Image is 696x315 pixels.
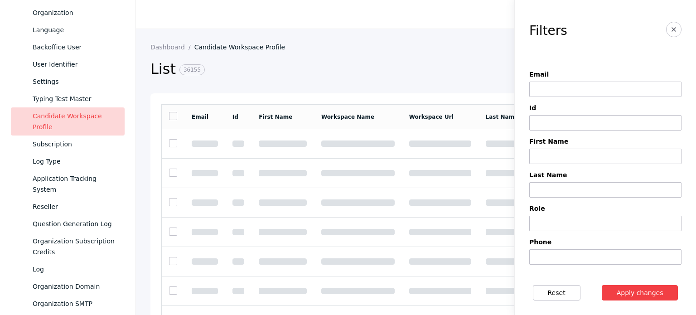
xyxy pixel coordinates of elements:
div: Organization [33,7,117,18]
a: Last Name [486,114,518,120]
div: Reseller [33,201,117,212]
a: Dashboard [150,44,194,51]
div: Typing Test Master [33,93,117,104]
div: Language [33,24,117,35]
button: Reset [533,285,580,300]
a: Reseller [11,198,125,215]
div: Log Type [33,156,117,167]
div: Organization Domain [33,281,117,292]
a: Candidate Workspace Profile [11,107,125,136]
div: Application Tracking System [33,173,117,195]
a: Settings [11,73,125,90]
a: Id [232,114,238,120]
a: User Identifier [11,56,125,73]
span: 36155 [179,64,205,75]
label: Id [529,104,681,111]
a: Application Tracking System [11,170,125,198]
div: Candidate Workspace Profile [33,111,117,132]
button: Apply changes [602,285,678,300]
a: Typing Test Master [11,90,125,107]
a: Candidate Workspace Profile [194,44,293,51]
div: Log [33,264,117,275]
td: Workspace Url [402,105,478,129]
a: First Name [259,114,292,120]
td: Workspace Name [314,105,402,129]
div: Question Generation Log [33,218,117,229]
a: Question Generation Log [11,215,125,233]
a: Organization Subscription Credits [11,233,125,261]
h2: List [150,60,541,79]
label: First Name [529,138,681,145]
a: Log Type [11,153,125,170]
a: Organization SMTP [11,295,125,312]
div: Backoffice User [33,42,117,53]
label: Last Name [529,171,681,179]
a: Log [11,261,125,278]
a: Organization [11,4,125,21]
a: Language [11,21,125,39]
div: Settings [33,76,117,87]
div: User Identifier [33,59,117,70]
div: Organization Subscription Credits [33,236,117,257]
label: Email [529,71,681,78]
a: Organization Domain [11,278,125,295]
label: Role [529,205,681,212]
h3: Filters [529,24,567,38]
a: Email [192,114,208,120]
label: Phone [529,238,681,246]
a: Subscription [11,136,125,153]
div: Organization SMTP [33,298,117,309]
a: Backoffice User [11,39,125,56]
div: Subscription [33,139,117,150]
